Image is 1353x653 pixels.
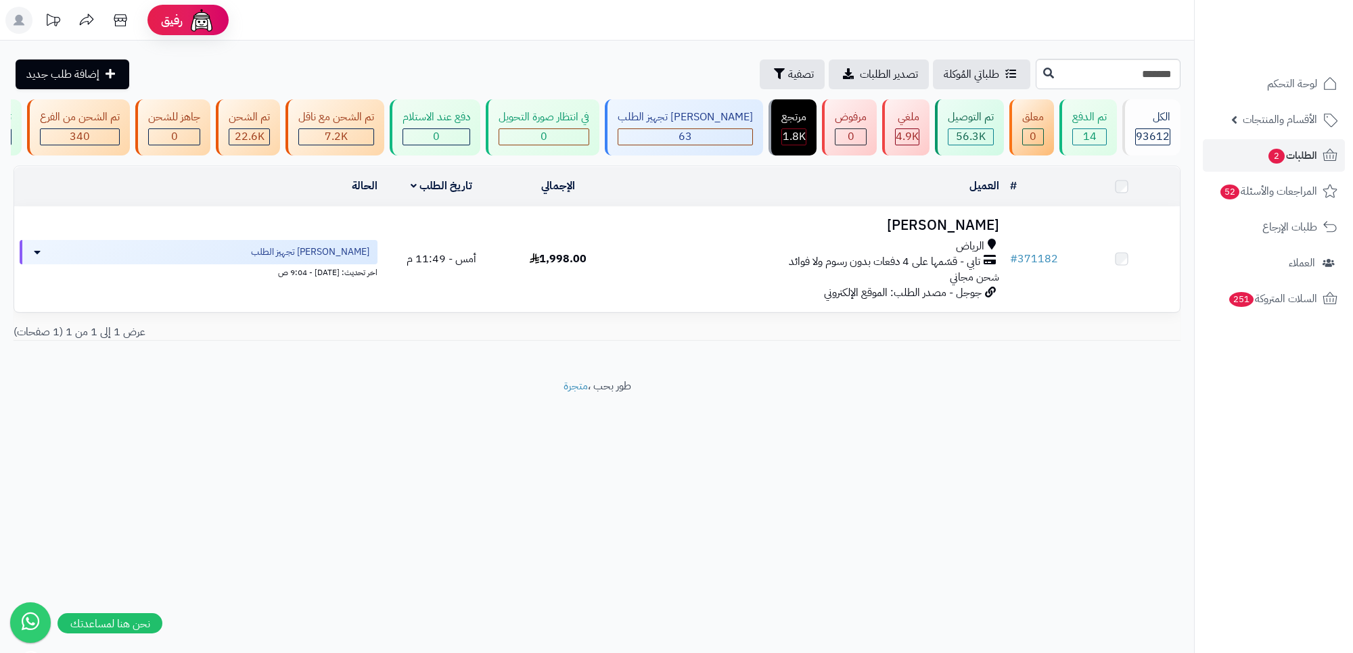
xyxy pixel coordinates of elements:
div: 4944 [896,129,919,145]
button: تصفية [760,59,825,89]
a: معلق 0 [1007,99,1057,155]
a: طلبات الإرجاع [1203,211,1345,243]
div: تم الشحن [229,110,270,125]
div: الكل [1135,110,1170,125]
span: 1,998.00 [530,251,587,267]
div: 14 [1073,129,1106,145]
span: تصدير الطلبات [860,66,918,82]
a: الطلبات2 [1203,139,1345,172]
div: عرض 1 إلى 1 من 1 (1 صفحات) [3,324,597,340]
span: 1.8K [783,128,806,145]
span: الرياض [956,239,984,254]
div: تم الشحن من الفرع [40,110,120,125]
div: مرفوض [835,110,867,125]
span: السلات المتروكة [1228,289,1317,308]
span: تصفية [788,66,814,82]
span: 22.6K [235,128,265,145]
div: 7223 [299,129,373,145]
a: تم التوصيل 56.3K [932,99,1007,155]
a: تاريخ الطلب [411,178,472,194]
div: 1793 [782,129,806,145]
span: 56.3K [956,128,986,145]
div: جاهز للشحن [148,110,200,125]
a: [PERSON_NAME] تجهيز الطلب 63 [602,99,766,155]
span: تابي - قسّمها على 4 دفعات بدون رسوم ولا فوائد [789,254,980,270]
span: 63 [679,128,692,145]
div: تم الدفع [1072,110,1107,125]
div: معلق [1022,110,1044,125]
span: 4.9K [896,128,919,145]
div: دفع عند الاستلام [403,110,470,125]
div: 0 [149,129,200,145]
span: طلباتي المُوكلة [944,66,999,82]
div: تم التوصيل [948,110,994,125]
span: لوحة التحكم [1267,74,1317,93]
span: # [1010,251,1017,267]
span: شحن مجاني [950,269,999,285]
span: إضافة طلب جديد [26,66,99,82]
a: الإجمالي [541,178,575,194]
span: 2 [1268,149,1285,164]
a: متجرة [564,378,588,394]
h3: [PERSON_NAME] [622,218,999,233]
div: [PERSON_NAME] تجهيز الطلب [618,110,753,125]
a: تحديثات المنصة [36,7,70,37]
span: 340 [70,128,90,145]
a: في انتظار صورة التحويل 0 [483,99,602,155]
a: تم الشحن 22.6K [213,99,283,155]
div: اخر تحديث: [DATE] - 9:04 ص [20,264,377,279]
span: 93612 [1136,128,1170,145]
img: ai-face.png [188,7,215,34]
div: ملغي [895,110,919,125]
a: تصدير الطلبات [829,59,929,89]
span: 0 [1030,128,1036,145]
span: رفيق [161,12,183,28]
a: الحالة [352,178,377,194]
div: تم الشحن مع ناقل [298,110,374,125]
span: 7.2K [325,128,348,145]
a: تم الشحن مع ناقل 7.2K [283,99,387,155]
a: مرتجع 1.8K [766,99,819,155]
span: 0 [848,128,854,145]
div: 56309 [948,129,993,145]
span: 14 [1083,128,1097,145]
div: 0 [403,129,469,145]
span: 0 [541,128,547,145]
span: جوجل - مصدر الطلب: الموقع الإلكتروني [824,285,982,301]
a: تم الشحن من الفرع 340 [24,99,133,155]
span: الطلبات [1267,146,1317,165]
a: العملاء [1203,247,1345,279]
a: دفع عند الاستلام 0 [387,99,483,155]
a: جاهز للشحن 0 [133,99,213,155]
div: في انتظار صورة التحويل [499,110,589,125]
div: 22605 [229,129,269,145]
div: مرتجع [781,110,806,125]
span: أمس - 11:49 م [407,251,476,267]
div: 340 [41,129,119,145]
span: المراجعات والأسئلة [1219,182,1317,201]
a: إضافة طلب جديد [16,59,129,89]
span: العملاء [1289,253,1315,272]
a: السلات المتروكة251 [1203,283,1345,315]
a: العميل [969,178,999,194]
a: مرفوض 0 [819,99,879,155]
a: الكل93612 [1120,99,1183,155]
span: [PERSON_NAME] تجهيز الطلب [251,245,369,259]
span: 52 [1220,185,1239,199]
a: ملغي 4.9K [879,99,932,155]
a: # [1010,178,1017,194]
span: 251 [1229,292,1254,307]
div: 63 [618,129,752,145]
span: الأقسام والمنتجات [1243,110,1317,129]
div: 0 [1023,129,1043,145]
a: المراجعات والأسئلة52 [1203,175,1345,208]
span: طلبات الإرجاع [1262,218,1317,237]
a: #371182 [1010,251,1058,267]
a: تم الدفع 14 [1057,99,1120,155]
a: طلباتي المُوكلة [933,59,1030,89]
div: 0 [835,129,866,145]
div: 0 [499,129,589,145]
span: 0 [171,128,178,145]
span: 0 [433,128,440,145]
a: لوحة التحكم [1203,68,1345,100]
